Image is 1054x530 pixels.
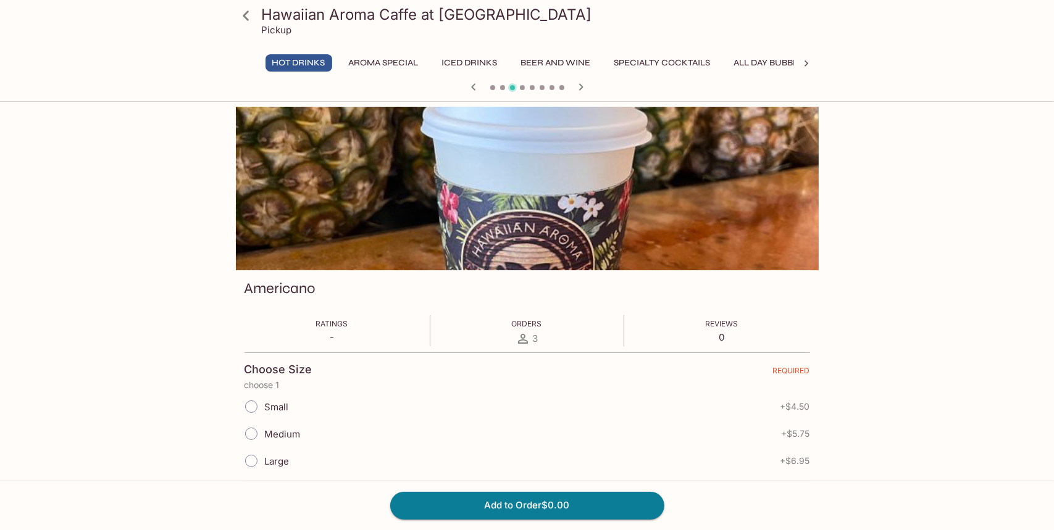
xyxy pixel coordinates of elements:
span: 3 [533,333,538,344]
h3: Hawaiian Aroma Caffe at [GEOGRAPHIC_DATA] [262,5,814,24]
button: Hot Drinks [266,54,332,72]
button: Add to Order$0.00 [390,492,664,519]
span: Ratings [316,319,348,328]
span: Reviews [706,319,738,328]
p: 0 [706,331,738,343]
span: REQUIRED [773,366,810,380]
p: choose 1 [245,380,810,390]
span: Medium [265,428,301,440]
h4: Choose Size [245,363,312,376]
span: Orders [512,319,542,328]
button: All Day Bubbly [727,54,810,72]
span: Large [265,455,290,467]
h3: Americano [245,279,316,298]
div: Americano [236,107,819,270]
button: Aroma Special [342,54,425,72]
button: Iced Drinks [435,54,504,72]
span: + $6.95 [780,456,810,466]
button: Specialty Cocktails [608,54,717,72]
button: Beer and Wine [514,54,598,72]
span: Small [265,401,289,413]
p: - [316,331,348,343]
span: + $4.50 [780,402,810,412]
span: + $5.75 [782,429,810,439]
p: Pickup [262,24,292,36]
